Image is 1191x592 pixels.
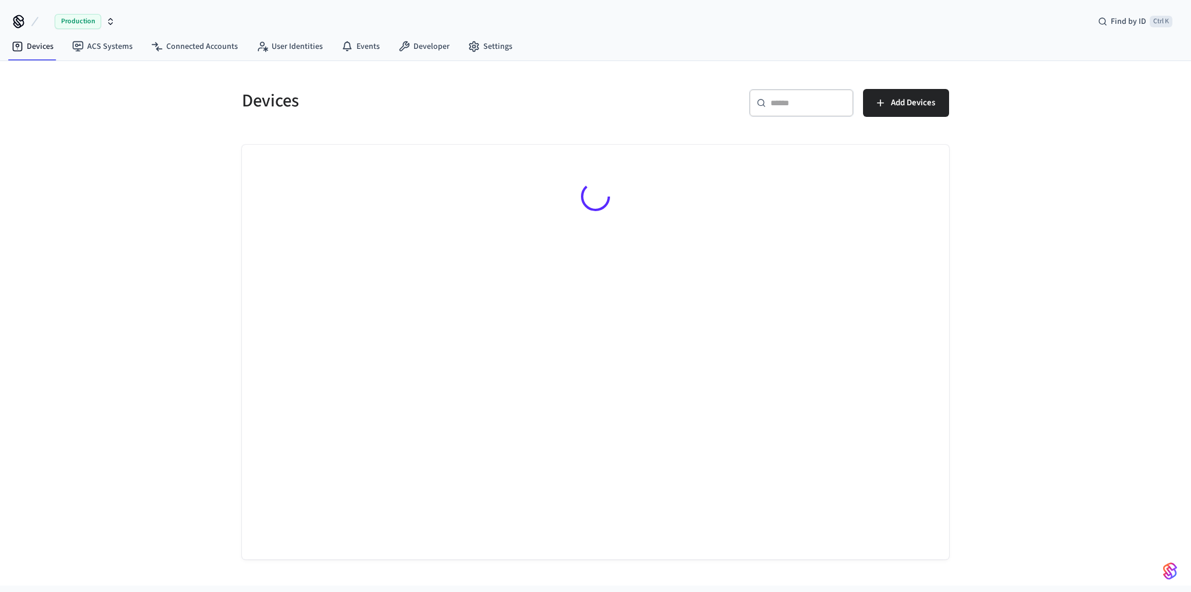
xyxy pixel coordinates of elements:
a: Connected Accounts [142,36,247,57]
a: Events [332,36,389,57]
div: Find by IDCtrl K [1089,11,1182,32]
a: ACS Systems [63,36,142,57]
button: Add Devices [863,89,949,117]
span: Add Devices [891,95,935,110]
span: Ctrl K [1150,16,1172,27]
a: User Identities [247,36,332,57]
span: Find by ID [1111,16,1146,27]
a: Developer [389,36,459,57]
h5: Devices [242,89,589,113]
span: Production [55,14,101,29]
a: Devices [2,36,63,57]
a: Settings [459,36,522,57]
img: SeamLogoGradient.69752ec5.svg [1163,562,1177,580]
